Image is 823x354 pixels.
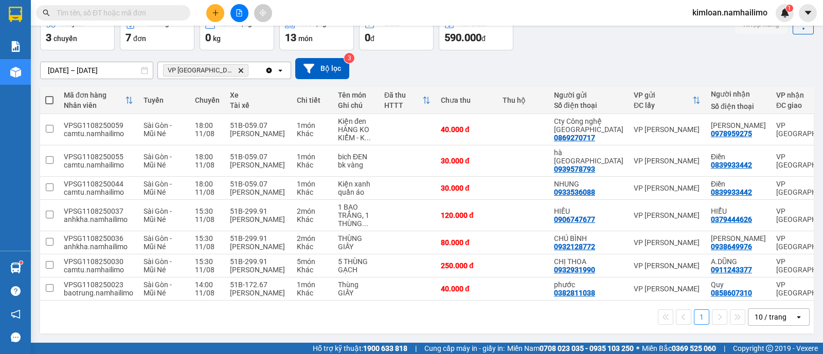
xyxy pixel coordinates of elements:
[144,207,172,223] span: Sài Gòn - Mũi Né
[481,34,486,43] span: đ
[711,243,752,251] div: 0938649976
[441,211,492,219] div: 120.000 đ
[230,281,287,289] div: 51B-172.67
[379,87,436,114] th: Toggle SortBy
[554,117,623,134] div: Cty Công nghệ Creta
[206,4,224,22] button: plus
[297,207,328,215] div: 2 món
[636,346,639,350] span: ⚪️
[297,129,328,138] div: Khác
[126,31,131,44] span: 7
[766,345,773,352] span: copyright
[634,101,692,109] div: ĐC lấy
[212,9,219,16] span: plus
[297,289,328,297] div: Khác
[338,91,374,99] div: Tên món
[297,234,328,243] div: 2 món
[144,121,172,138] span: Sài Gòn - Mũi Né
[46,31,51,44] span: 3
[297,161,328,169] div: Khác
[230,153,287,161] div: 51B-059.07
[788,5,791,12] span: 1
[144,234,172,251] span: Sài Gòn - Mũi Né
[711,129,752,138] div: 0978959275
[230,234,287,243] div: 51B-299.91
[9,7,22,22] img: logo-vxr
[230,289,287,297] div: [PERSON_NAME]
[297,96,328,104] div: Chi tiết
[634,184,701,192] div: VP [PERSON_NAME]
[238,67,244,73] svg: Delete
[441,262,492,270] div: 250.000 đ
[195,243,220,251] div: 11/08
[195,257,220,266] div: 15:30
[554,91,623,99] div: Người gửi
[230,266,287,274] div: [PERSON_NAME]
[711,215,752,223] div: 0379444626
[195,234,220,243] div: 15:30
[64,207,133,215] div: VPSG1108250037
[338,234,374,251] div: THÙNG GIẤY
[43,9,50,16] span: search
[338,281,374,297] div: Thùng GIẤY
[642,343,716,354] span: Miền Bắc
[168,66,234,74] span: VP chợ Mũi Né
[279,13,354,50] button: Số lượng13món
[230,4,248,22] button: file-add
[53,34,77,43] span: chuyến
[265,66,273,74] svg: Clear all
[503,96,544,104] div: Thu hộ
[285,31,296,44] span: 13
[71,55,137,89] li: VP VP [PERSON_NAME] Lão
[64,266,133,274] div: camtu.namhailimo
[200,13,274,50] button: Khối lượng0kg
[195,153,220,161] div: 18:00
[338,203,374,228] div: 1 BAO TRẮNG, 1 THÙNG GIẤY
[338,180,374,196] div: Kiện xanh quần áo
[64,121,133,129] div: VPSG1108250059
[230,188,287,196] div: [PERSON_NAME]
[195,161,220,169] div: 11/08
[554,165,595,173] div: 0939578793
[338,257,374,274] div: 5 THÙNG GẠCH
[507,343,634,354] span: Miền Nam
[64,234,133,243] div: VPSG1108250036
[554,215,595,223] div: 0906747677
[64,91,125,99] div: Mã đơn hàng
[10,67,21,78] img: warehouse-icon
[276,66,284,74] svg: open
[11,332,21,342] span: message
[634,125,701,134] div: VP [PERSON_NAME]
[439,13,513,50] button: Chưa thu590.000đ
[711,161,752,169] div: 0839933442
[10,41,21,52] img: solution-icon
[634,262,701,270] div: VP [PERSON_NAME]
[41,62,153,79] input: Select a date range.
[755,312,786,322] div: 10 / trang
[230,215,287,223] div: [PERSON_NAME]
[711,257,766,266] div: A.DŨNG
[338,117,374,125] div: Kiện đen
[297,121,328,129] div: 1 món
[780,8,790,17] img: icon-new-feature
[195,207,220,215] div: 15:30
[133,34,146,43] span: đơn
[5,5,149,44] li: Nam Hải Limousine
[672,344,716,352] strong: 0369 525 060
[554,234,623,243] div: CHÚ BÌNH
[803,8,813,17] span: caret-down
[441,157,492,165] div: 30.000 đ
[259,9,266,16] span: aim
[444,31,481,44] span: 590.000
[799,4,817,22] button: caret-down
[298,34,313,43] span: món
[195,266,220,274] div: 11/08
[64,101,125,109] div: Nhân viên
[297,188,328,196] div: Khác
[11,309,21,319] span: notification
[40,13,115,50] button: Chuyến3chuyến
[297,257,328,266] div: 5 món
[163,64,248,77] span: VP chợ Mũi Né, close by backspace
[363,344,407,352] strong: 1900 633 818
[230,91,287,99] div: Xe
